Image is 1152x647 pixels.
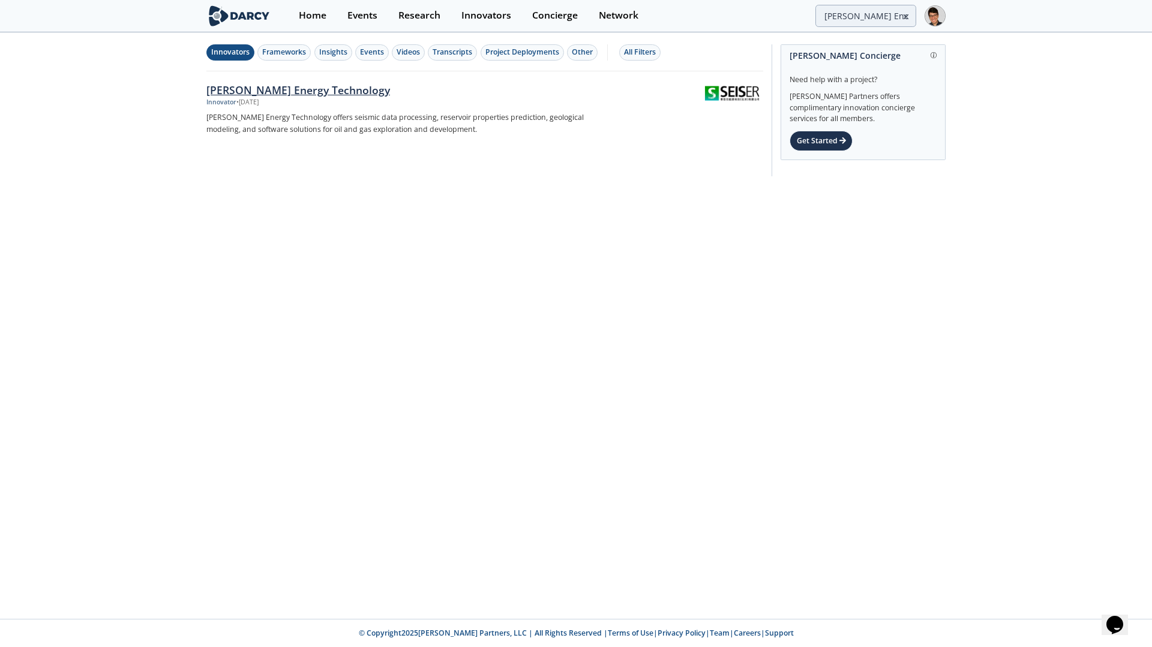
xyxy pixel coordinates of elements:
[262,47,306,58] div: Frameworks
[392,44,425,61] button: Videos
[815,5,916,27] input: Advanced Search
[790,66,937,85] div: Need help with a project?
[624,47,656,58] div: All Filters
[734,628,761,638] a: Careers
[206,112,604,136] p: [PERSON_NAME] Energy Technology offers seismic data processing, reservoir properties prediction, ...
[925,5,946,26] img: Profile
[314,44,352,61] button: Insights
[355,44,389,61] button: Events
[481,44,564,61] button: Project Deployments
[206,82,604,98] div: [PERSON_NAME] Energy Technology
[428,44,477,61] button: Transcripts
[710,628,730,638] a: Team
[790,45,937,66] div: [PERSON_NAME] Concierge
[567,44,598,61] button: Other
[790,131,853,151] div: Get Started
[360,47,384,58] div: Events
[703,84,761,103] img: Seiser Energy Technology
[765,628,794,638] a: Support
[599,11,638,20] div: Network
[206,98,236,107] div: Innovator
[931,52,937,59] img: information.svg
[206,71,763,176] a: [PERSON_NAME] Energy Technology Innovator •[DATE] [PERSON_NAME] Energy Technology offers seismic ...
[485,47,559,58] div: Project Deployments
[299,11,326,20] div: Home
[433,47,472,58] div: Transcripts
[347,11,377,20] div: Events
[398,11,440,20] div: Research
[397,47,420,58] div: Videos
[206,5,272,26] img: logo-wide.svg
[211,47,250,58] div: Innovators
[236,98,259,107] div: • [DATE]
[790,85,937,125] div: [PERSON_NAME] Partners offers complimentary innovation concierge services for all members.
[257,44,311,61] button: Frameworks
[532,11,578,20] div: Concierge
[461,11,511,20] div: Innovators
[206,44,254,61] button: Innovators
[608,628,653,638] a: Terms of Use
[132,628,1020,639] p: © Copyright 2025 [PERSON_NAME] Partners, LLC | All Rights Reserved | | | | |
[619,44,661,61] button: All Filters
[319,47,347,58] div: Insights
[1102,599,1140,635] iframe: chat widget
[658,628,706,638] a: Privacy Policy
[572,47,593,58] div: Other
